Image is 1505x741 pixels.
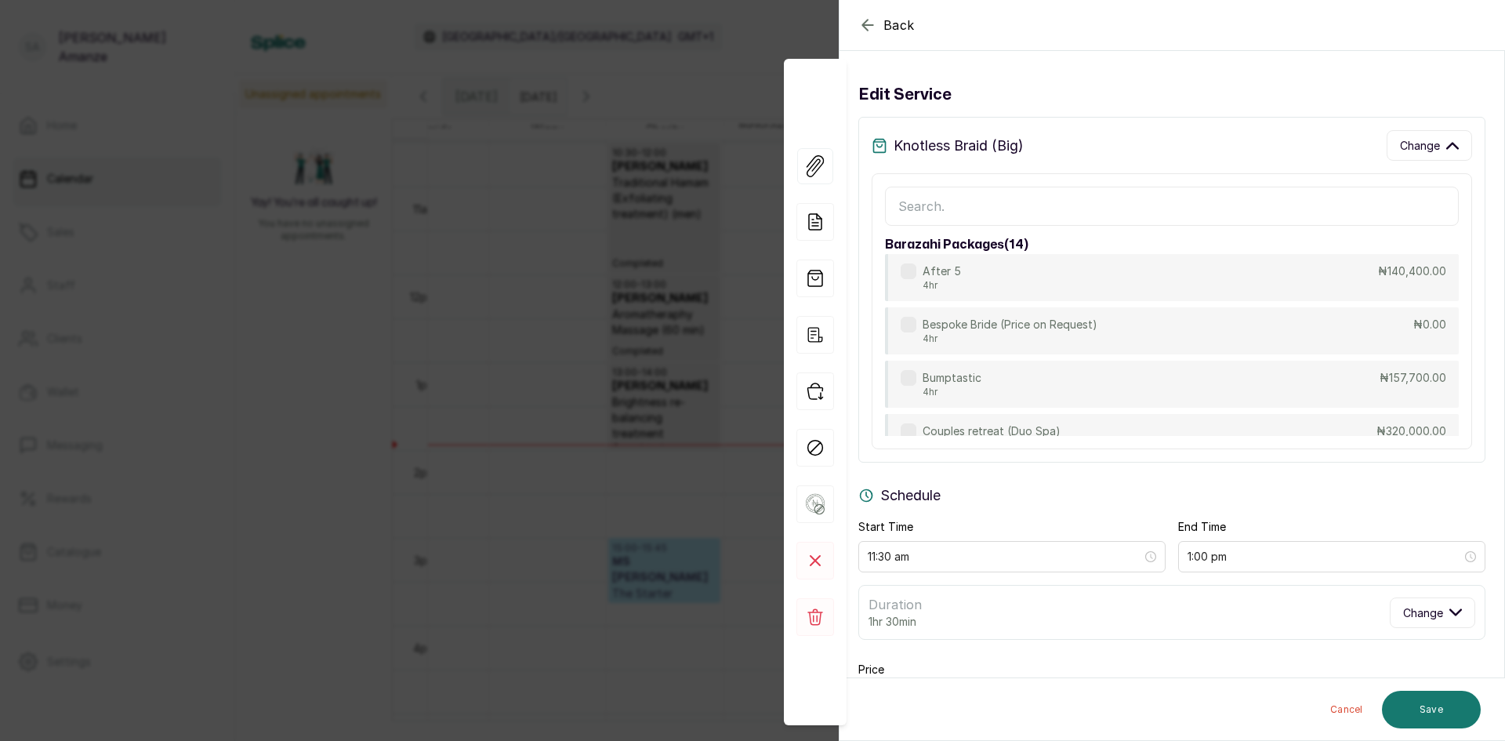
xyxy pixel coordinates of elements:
[869,614,922,630] p: 1hr 30min
[923,423,1061,439] p: Couples retreat (Duo Spa)
[1318,691,1376,728] button: Cancel
[885,187,1459,226] input: Search.
[858,519,913,535] label: Start Time
[923,332,1097,345] p: 4hr
[894,135,1024,157] p: Knotless Braid (Big)
[1387,130,1472,161] button: Change
[1178,519,1226,535] label: End Time
[880,485,941,507] p: Schedule
[883,16,915,35] span: Back
[1376,423,1446,439] p: ₦320,000.00
[923,279,961,292] p: 4hr
[1380,370,1446,386] p: ₦157,700.00
[885,235,1459,254] h3: barazahi packages ( 14 )
[1400,137,1440,154] span: Change
[1413,317,1446,332] p: ₦0.00
[1390,598,1475,628] button: Change
[869,595,922,614] p: Duration
[858,16,915,35] button: Back
[923,370,981,386] p: Bumptastic
[1403,605,1443,621] span: Change
[923,317,1097,332] p: Bespoke Bride (Price on Request)
[858,662,884,677] label: Price
[858,82,952,107] h3: Edit service
[923,263,961,279] p: After 5
[1378,263,1446,279] p: ₦140,400.00
[1188,548,1462,565] input: Select time
[1382,691,1481,728] button: Save
[923,386,981,398] p: 4hr
[868,548,1142,565] input: Select time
